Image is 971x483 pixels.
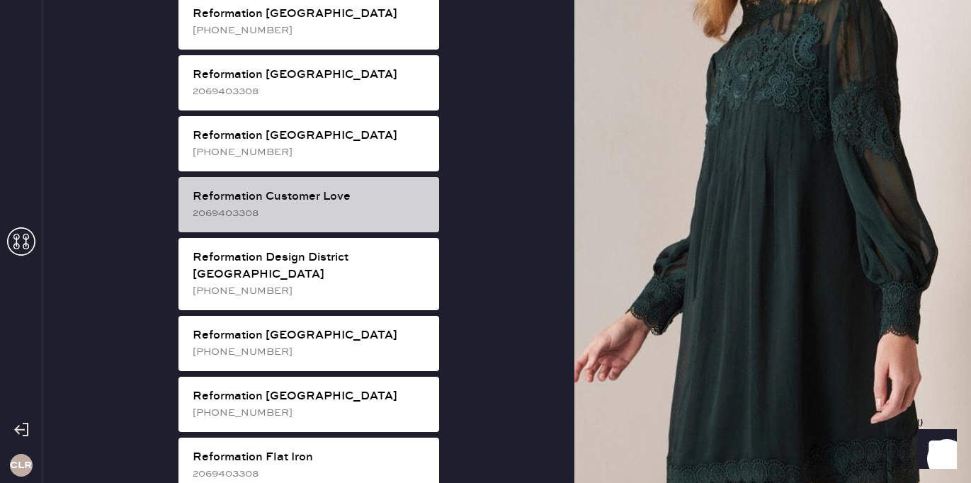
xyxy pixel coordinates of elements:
div: [PHONE_NUMBER] [193,283,428,299]
div: 2069403308 [193,84,428,99]
div: Reformation [GEOGRAPHIC_DATA] [193,127,428,144]
div: 2069403308 [193,466,428,482]
div: [PHONE_NUMBER] [193,144,428,160]
div: Reformation Flat Iron [193,449,428,466]
div: [PHONE_NUMBER] [193,23,428,38]
div: Reformation [GEOGRAPHIC_DATA] [193,67,428,84]
div: Reformation [GEOGRAPHIC_DATA] [193,327,428,344]
div: Reformation Customer Love [193,188,428,205]
h3: CLR [10,460,32,470]
div: Reformation Design District [GEOGRAPHIC_DATA] [193,249,428,283]
div: [PHONE_NUMBER] [193,405,428,421]
div: [PHONE_NUMBER] [193,344,428,360]
div: 2069403308 [193,205,428,221]
div: Reformation [GEOGRAPHIC_DATA] [193,388,428,405]
iframe: Front Chat [904,419,965,480]
div: Reformation [GEOGRAPHIC_DATA] [193,6,428,23]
